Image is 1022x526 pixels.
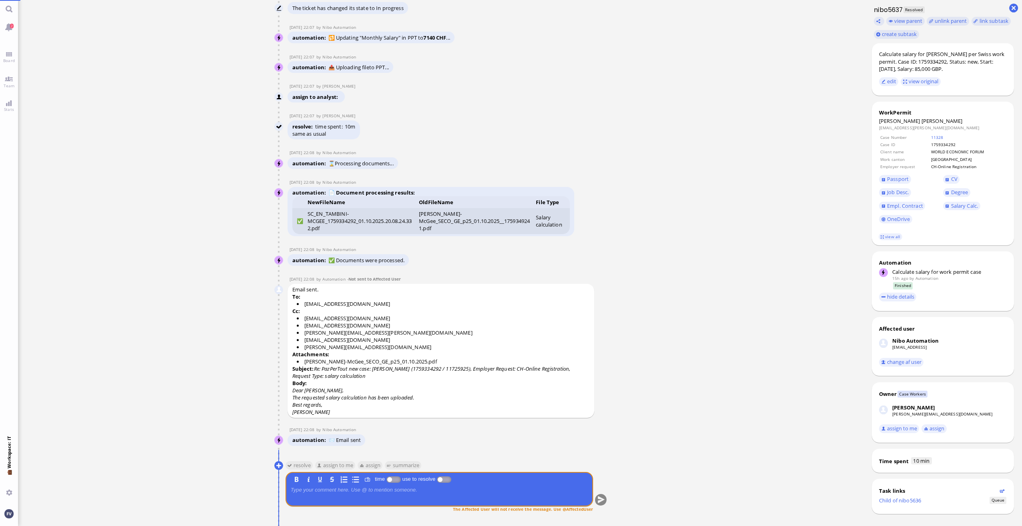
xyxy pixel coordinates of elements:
td: Case ID [880,141,930,148]
p: Best regards, [292,401,590,408]
div: Nibo Automation [892,337,939,344]
div: Affected user [879,325,915,332]
img: Nibo Automation [275,189,284,197]
td: [PERSON_NAME]-McGee_SECO_GE_p25_01.10.2025__1759349241.pdf [417,208,534,234]
span: by [316,113,323,118]
img: You [4,509,13,518]
button: I [304,475,313,484]
span: time spent [315,123,342,130]
p: same as usual [292,130,356,137]
span: [DATE] 22:07 [290,113,316,118]
a: Empl. Contract [879,202,925,211]
li: [PERSON_NAME][EMAIL_ADDRESS][PERSON_NAME][DOMAIN_NAME] [297,329,590,336]
img: Automation [274,285,283,294]
th: File Type [534,196,570,208]
img: Nibo Automation [275,256,284,265]
img: Nibo Automation [879,339,888,347]
span: automation [292,189,328,196]
span: by [316,276,323,282]
a: Job Desc. [879,188,911,197]
span: 15h ago [892,275,908,281]
button: assign [921,424,947,433]
span: automation@nibo.ai [322,150,356,155]
p: Dear [PERSON_NAME], [292,387,590,394]
a: [PERSON_NAME][EMAIL_ADDRESS][DOMAIN_NAME] [892,411,992,417]
button: resolve [286,461,313,470]
span: [DATE] 22:07 [290,24,316,30]
span: by [316,24,323,30]
th: OldFileName [417,196,534,208]
a: CV [943,175,960,184]
span: automation [292,64,328,71]
a: Child of nibo5636 [879,497,921,504]
span: by [909,275,914,281]
span: automation@nibo.ai [322,427,356,432]
strong: 7140 CHF [423,34,446,41]
td: SC_EN_TAMBINI-MCGEE_1759334292_01.10.2025.20.08.24.332.pdf [305,208,416,234]
span: automation [292,257,328,264]
span: automation@nibo.ai [322,24,356,30]
a: [EMAIL_ADDRESS] [892,344,927,350]
img: Nibo Automation [275,159,284,168]
h1: nibo5637 [872,5,903,14]
span: Empl. Contract [887,202,923,209]
span: by [316,427,323,432]
td: 1759334292 [931,141,1006,148]
span: CV [951,175,958,183]
button: U [316,475,325,484]
span: [DATE] 22:08 [290,150,316,155]
span: - [347,276,401,282]
td: Salary calculation [534,208,570,234]
img: Nibo Automation [275,436,284,445]
span: [PERSON_NAME] [879,117,920,124]
a: Passport [879,175,911,184]
span: Board [1,58,17,63]
a: Degree [943,188,970,197]
li: [EMAIL_ADDRESS][DOMAIN_NAME] [297,322,590,329]
span: assign to analyst [292,93,340,100]
span: anand.pazhenkottil@bluelakelegal.com [322,83,355,89]
button: Copy ticket nibo5637 link to clipboard [874,17,884,26]
span: resolve [292,123,316,130]
span: Email sent. [292,286,590,416]
span: by [316,150,323,155]
span: automation@bluelakelegal.com [915,275,938,281]
span: 🔁 Updating "Monthly Salary" in PPT to ... [328,34,450,41]
span: link subtask [980,17,1009,24]
span: Stats [2,106,16,112]
i: Re: PazPerTout new case: [PERSON_NAME] (1759334292 / 11725925), Employer Request: CH-Online Regis... [292,365,571,379]
strong: Cc: [292,307,300,315]
li: [PERSON_NAME][EMAIL_ADDRESS][DOMAIN_NAME] [297,343,590,351]
span: 2 [10,24,14,28]
td: ✅ [292,208,306,234]
div: WorkPermit [879,109,1007,116]
span: 📤 Uploading file to PPT... [328,64,389,71]
th: NewFileName [305,196,416,208]
td: Work canton [880,156,930,163]
span: 💼 Workspace: IT [6,468,12,486]
span: [DATE] 22:08 [290,247,316,252]
p: [PERSON_NAME] [292,408,590,416]
span: [DATE] 22:07 [290,83,316,89]
li: [EMAIL_ADDRESS][DOMAIN_NAME] [297,300,590,307]
td: Employer request [880,163,930,170]
span: automation@nibo.ai [322,179,356,185]
div: Task links [879,487,997,494]
span: 10 min [911,457,932,464]
strong: To: [292,293,300,300]
img: Anand Pazhenkottil [275,122,284,131]
strong: 📄 Document processing results: [328,189,415,196]
span: Degree [951,189,968,196]
a: Salary Calc. [943,202,980,211]
button: assign to me [315,461,356,470]
span: [PERSON_NAME] [921,117,963,124]
label: time [374,476,387,482]
span: by [316,83,323,89]
p-inputswitch: Log time spent [386,476,401,482]
a: 11328 [931,135,944,140]
button: B [292,475,301,484]
li: [EMAIL_ADDRESS][DOMAIN_NAME] [297,315,590,322]
span: Team [2,83,17,88]
button: create subtask [874,30,919,39]
img: Nibo Automation [275,34,284,42]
